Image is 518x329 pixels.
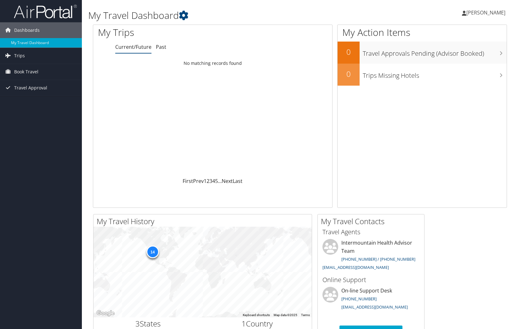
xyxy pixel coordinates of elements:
[243,313,270,317] button: Keyboard shortcuts
[207,178,209,184] a: 2
[95,309,116,317] img: Google
[95,309,116,317] a: Open this area in Google Maps (opens a new window)
[319,287,423,313] li: On-line Support Desk
[466,9,505,16] span: [PERSON_NAME]
[88,9,371,22] h1: My Travel Dashboard
[322,228,419,236] h3: Travel Agents
[14,22,40,38] span: Dashboards
[338,26,507,39] h1: My Action Items
[93,58,332,69] td: No matching records found
[301,313,310,317] a: Terms (opens in new tab)
[204,178,207,184] a: 1
[322,264,389,270] a: [EMAIL_ADDRESS][DOMAIN_NAME]
[274,313,297,317] span: Map data ©2025
[233,178,242,184] a: Last
[208,318,307,329] h2: Country
[319,239,423,273] li: Intermountain Health Advisor Team
[338,47,360,57] h2: 0
[209,178,212,184] a: 3
[135,318,140,329] span: 3
[363,68,507,80] h3: Trips Missing Hotels
[183,178,193,184] a: First
[222,178,233,184] a: Next
[193,178,204,184] a: Prev
[321,216,424,227] h2: My Travel Contacts
[14,80,47,96] span: Travel Approval
[97,216,312,227] h2: My Travel History
[115,43,151,50] a: Current/Future
[338,42,507,64] a: 0Travel Approvals Pending (Advisor Booked)
[322,275,419,284] h3: Online Support
[212,178,215,184] a: 4
[156,43,166,50] a: Past
[341,256,415,262] a: [PHONE_NUMBER] / [PHONE_NUMBER]
[338,64,507,86] a: 0Trips Missing Hotels
[98,26,228,39] h1: My Trips
[462,3,512,22] a: [PERSON_NAME]
[14,48,25,64] span: Trips
[338,69,360,79] h2: 0
[14,4,77,19] img: airportal-logo.png
[218,178,222,184] span: …
[341,296,377,302] a: [PHONE_NUMBER]
[98,318,198,329] h2: States
[146,246,159,258] div: 14
[242,318,246,329] span: 1
[14,64,38,80] span: Book Travel
[363,46,507,58] h3: Travel Approvals Pending (Advisor Booked)
[341,304,408,310] a: [EMAIL_ADDRESS][DOMAIN_NAME]
[215,178,218,184] a: 5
